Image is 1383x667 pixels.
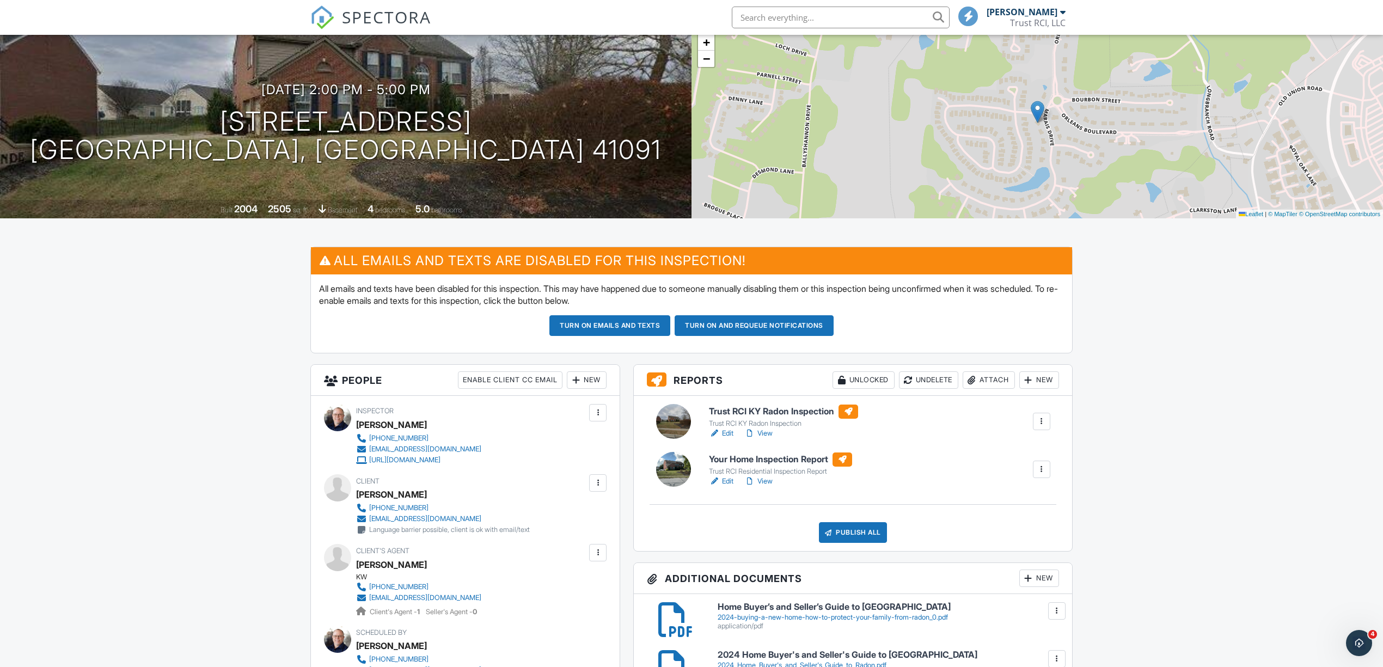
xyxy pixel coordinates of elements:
[356,556,427,573] a: [PERSON_NAME]
[709,405,858,429] a: Trust RCI KY Radon Inspection Trust RCI KY Radon Inspection
[473,608,477,616] strong: 0
[319,283,1064,307] p: All emails and texts have been disabled for this inspection. This may have happened due to someon...
[703,52,710,65] span: −
[369,456,440,464] div: [URL][DOMAIN_NAME]
[221,206,232,214] span: Built
[368,203,374,215] div: 4
[899,371,958,389] div: Undelete
[718,613,1059,622] div: 2024-buying-a-new-home-how-to-protect-your-family-from-radon_0.pdf
[675,315,834,336] button: Turn on and Requeue Notifications
[1265,211,1266,217] span: |
[369,583,429,591] div: [PHONE_NUMBER]
[833,371,895,389] div: Unlocked
[634,365,1072,396] h3: Reports
[356,455,481,466] a: [URL][DOMAIN_NAME]
[369,445,481,454] div: [EMAIL_ADDRESS][DOMAIN_NAME]
[1010,17,1066,28] div: Trust RCI, LLC
[356,477,380,485] span: Client
[356,444,481,455] a: [EMAIL_ADDRESS][DOMAIN_NAME]
[356,582,481,592] a: [PHONE_NUMBER]
[234,203,258,215] div: 2004
[293,206,308,214] span: sq. ft.
[709,452,852,476] a: Your Home Inspection Report Trust RCI Residential Inspection Report
[458,371,562,389] div: Enable Client CC Email
[634,563,1072,594] h3: Additional Documents
[369,504,429,512] div: [PHONE_NUMBER]
[369,593,481,602] div: [EMAIL_ADDRESS][DOMAIN_NAME]
[987,7,1057,17] div: [PERSON_NAME]
[709,419,858,428] div: Trust RCI KY Radon Inspection
[356,417,427,433] div: [PERSON_NAME]
[1268,211,1298,217] a: © MapTiler
[356,513,530,524] a: [EMAIL_ADDRESS][DOMAIN_NAME]
[356,638,427,654] div: [PERSON_NAME]
[718,650,1059,660] h6: 2024 Home Buyer's and Seller's Guide to [GEOGRAPHIC_DATA]
[356,654,481,665] a: [PHONE_NUMBER]
[415,203,430,215] div: 5.0
[698,51,714,67] a: Zoom out
[718,602,1059,612] h6: Home Buyer’s and Seller’s Guide to [GEOGRAPHIC_DATA]
[819,522,887,543] div: Publish All
[356,628,407,637] span: Scheduled By
[268,203,291,215] div: 2505
[311,247,1072,274] h3: All emails and texts are disabled for this inspection!
[1299,211,1380,217] a: © OpenStreetMap contributors
[718,602,1059,630] a: Home Buyer’s and Seller’s Guide to [GEOGRAPHIC_DATA] 2024-buying-a-new-home-how-to-protect-your-f...
[375,206,405,214] span: bedrooms
[369,434,429,443] div: [PHONE_NUMBER]
[356,573,490,582] div: KW
[310,5,334,29] img: The Best Home Inspection Software - Spectora
[328,206,357,214] span: basement
[310,15,431,38] a: SPECTORA
[709,467,852,476] div: Trust RCI Residential Inspection Report
[1368,630,1377,639] span: 4
[718,622,1059,631] div: application/pdf
[698,34,714,51] a: Zoom in
[30,107,662,165] h1: [STREET_ADDRESS] [GEOGRAPHIC_DATA], [GEOGRAPHIC_DATA] 41091
[356,547,409,555] span: Client's Agent
[709,405,858,419] h6: Trust RCI KY Radon Inspection
[370,608,421,616] span: Client's Agent -
[369,525,530,534] div: Language barrier possible, client is ok with email/text
[1031,101,1044,123] img: Marker
[1019,371,1059,389] div: New
[963,371,1015,389] div: Attach
[567,371,607,389] div: New
[356,433,481,444] a: [PHONE_NUMBER]
[356,407,394,415] span: Inspector
[709,428,733,439] a: Edit
[426,608,477,616] span: Seller's Agent -
[703,35,710,49] span: +
[1019,570,1059,587] div: New
[744,476,773,487] a: View
[369,655,429,664] div: [PHONE_NUMBER]
[1239,211,1263,217] a: Leaflet
[417,608,420,616] strong: 1
[1346,630,1372,656] iframe: Intercom live chat
[342,5,431,28] span: SPECTORA
[356,486,427,503] div: [PERSON_NAME]
[369,515,481,523] div: [EMAIL_ADDRESS][DOMAIN_NAME]
[356,592,481,603] a: [EMAIL_ADDRESS][DOMAIN_NAME]
[431,206,462,214] span: bathrooms
[311,365,620,396] h3: People
[261,82,431,97] h3: [DATE] 2:00 pm - 5:00 pm
[732,7,950,28] input: Search everything...
[549,315,670,336] button: Turn on emails and texts
[709,452,852,467] h6: Your Home Inspection Report
[709,476,733,487] a: Edit
[744,428,773,439] a: View
[356,503,530,513] a: [PHONE_NUMBER]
